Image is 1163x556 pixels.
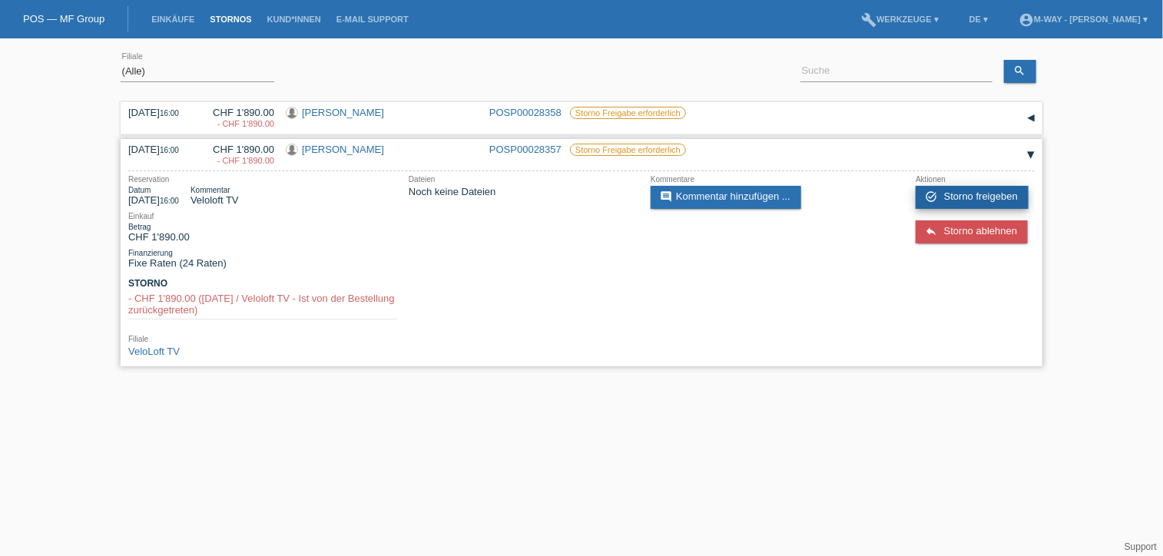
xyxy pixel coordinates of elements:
div: Dateien [409,175,639,184]
a: [PERSON_NAME] [302,144,384,155]
a: reply Storno ablehnen [916,220,1028,243]
div: Filiale [128,335,397,343]
span: Storno ablehnen [944,225,1017,237]
div: Veloloft TV [191,186,239,206]
div: [DATE] [128,186,179,206]
div: Noch keine Dateien [409,186,639,197]
div: Aktionen [916,175,1035,184]
div: Einkauf [128,212,397,220]
div: [DATE] [128,107,190,118]
a: Einkäufe [144,15,202,24]
div: 13.10.2025 / Veloloft TV - Ist von der Bestellung zurückgetreten [201,156,274,165]
span: 16:00 [160,109,179,117]
a: DE ▾ [962,15,996,24]
div: CHF 1'890.00 [128,223,190,243]
div: Kommentar [191,186,239,194]
i: task_alt [925,190,937,203]
a: task_alt Storno freigeben [916,186,1029,209]
div: - CHF 1'890.00 ([DATE] / Veloloft TV - Ist von der Bestellung zurückgetreten) [128,293,397,316]
a: POS — MF Group [23,13,104,25]
span: Storno freigeben [944,190,1018,202]
i: comment [660,190,672,203]
h3: Storno [128,278,397,290]
a: [PERSON_NAME] [302,107,384,118]
a: commentKommentar hinzufügen ... [651,186,801,209]
div: Fixe Raten (24 Raten) [128,249,397,269]
label: Storno Freigabe erforderlich [570,144,686,156]
span: 16:00 [160,197,179,205]
a: POSP00028358 [489,107,562,118]
div: CHF 1'890.00 [201,144,274,167]
div: Betrag [128,223,190,231]
i: build [861,12,876,28]
div: 13.10.2025 / Veloloft TV - Ist von der Bestellung zurückgetreten [201,119,274,128]
label: Storno Freigabe erforderlich [570,107,686,119]
i: reply [925,225,937,237]
a: POSP00028357 [489,144,562,155]
div: Datum [128,186,179,194]
div: auf-/zuklappen [1019,144,1042,167]
a: Kund*innen [260,15,329,24]
a: search [1004,60,1036,83]
div: [DATE] [128,144,190,155]
a: E-Mail Support [329,15,416,24]
a: Stornos [202,15,259,24]
span: 16:00 [160,146,179,154]
div: Finanzierung [128,249,397,257]
a: buildWerkzeuge ▾ [853,15,946,24]
a: Support [1125,541,1157,552]
i: search [1013,65,1025,77]
div: CHF 1'890.00 [201,107,274,130]
div: Kommentare [651,175,881,184]
div: Reservation [128,175,397,184]
a: account_circlem-way - [PERSON_NAME] ▾ [1011,15,1155,24]
a: VeloLoft TV [128,346,180,357]
div: auf-/zuklappen [1019,107,1042,130]
i: account_circle [1019,12,1034,28]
